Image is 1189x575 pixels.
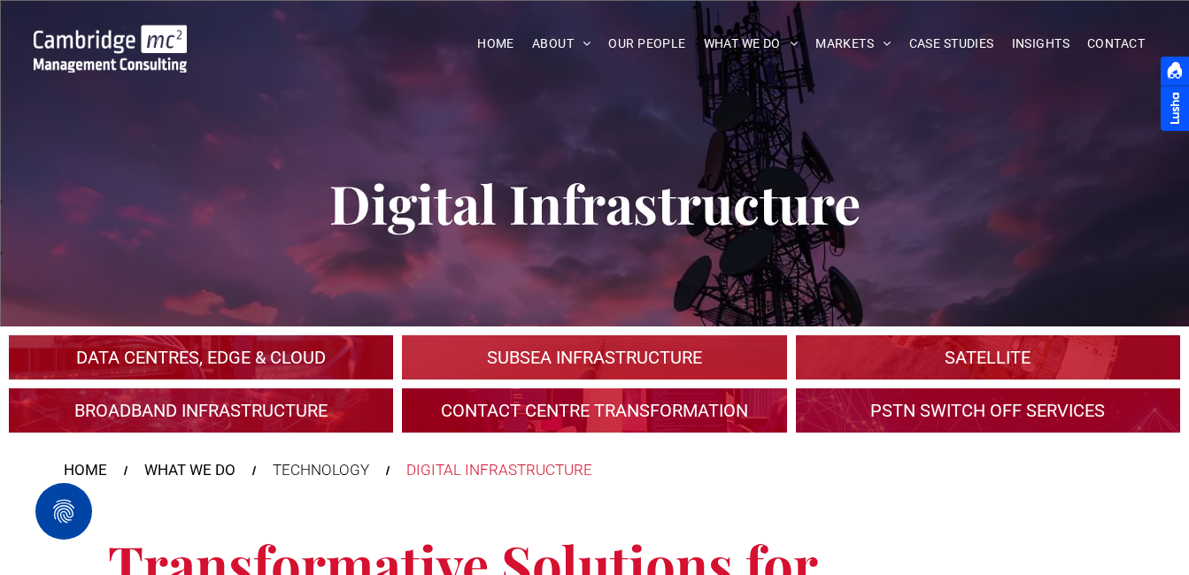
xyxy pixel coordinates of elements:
[402,388,786,433] a: TECHNOLOGY > DIGITAL INFRASTRUCTURE > Contact Centre Transformation & Customer Satisfaction
[796,335,1180,379] a: A large mall with arched glass roof
[64,459,1126,482] nav: Breadcrumbs
[329,167,861,238] span: Digital Infrastructure
[796,388,1180,433] a: TECHNOLOGY > DIGITAL INFRASTRUCTURE > PSTN Switch-Off Services | Cambridge MC
[406,459,592,482] div: DIGITAL INFRASTRUCTURE
[64,459,107,482] a: HOME
[34,25,188,73] img: Go to Homepage
[34,27,188,46] a: Your Business Transformed | Cambridge Management Consulting
[695,30,807,57] a: WHAT WE DO
[9,335,393,379] a: An industrial plant
[523,30,600,57] a: ABOUT
[599,30,694,57] a: OUR PEOPLE
[144,459,235,482] a: WHAT WE DO
[1003,30,1078,57] a: INSIGHTS
[9,388,393,433] a: A crowd in silhouette at sunset, on a rise or lookout point
[807,30,899,57] a: MARKETS
[468,30,523,57] a: HOME
[402,335,786,379] a: TECHNOLOGY > DIGITAL INFRASTRUCTURE > Subsea Infrastructure | Cambridge MC
[1078,30,1154,57] a: CONTACT
[900,30,1003,57] a: CASE STUDIES
[273,459,369,482] div: TECHNOLOGY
